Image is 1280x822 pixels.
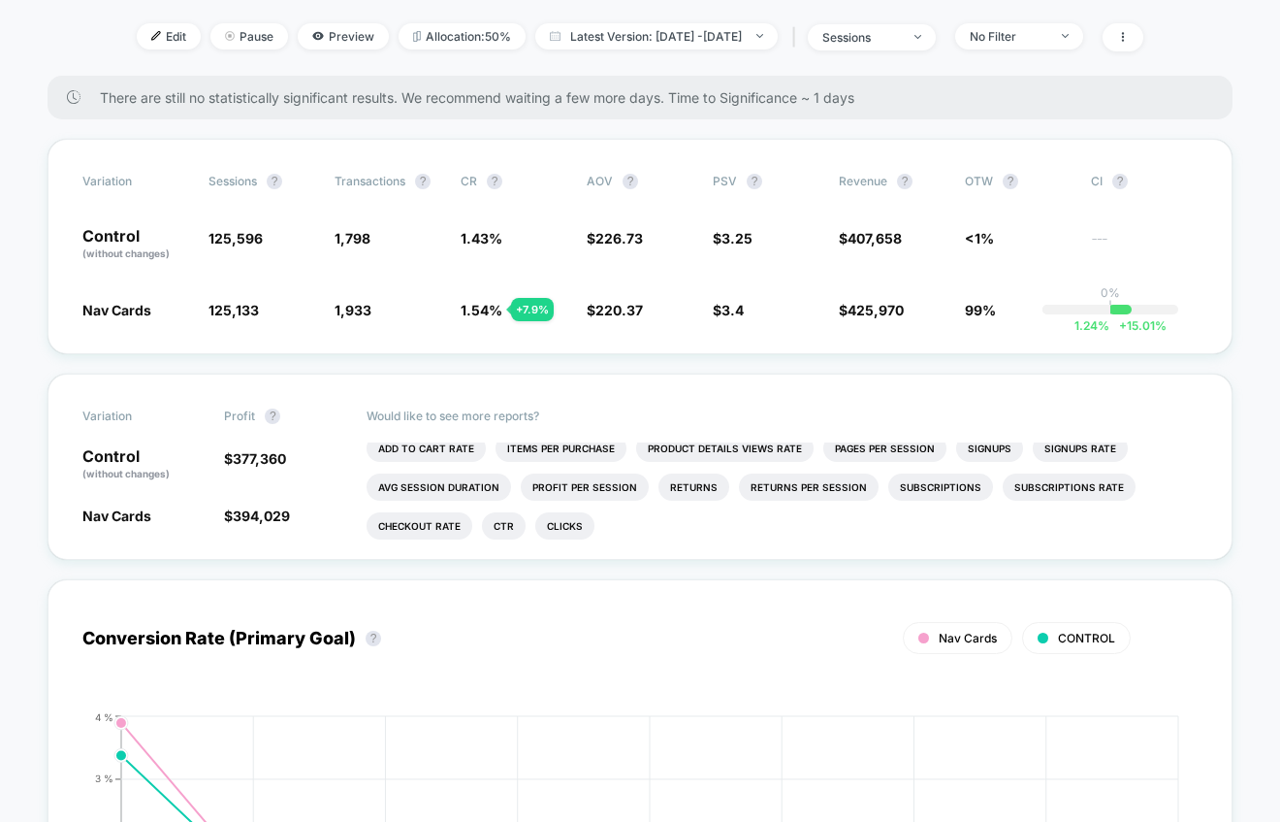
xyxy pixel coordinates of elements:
div: No Filter [970,29,1047,44]
span: Latest Version: [DATE] - [DATE] [535,23,778,49]
span: There are still no statistically significant results. We recommend waiting a few more days . Time... [100,89,1194,106]
span: $ [713,230,752,247]
span: 1.24 % [1074,318,1109,333]
span: Pause [210,23,288,49]
span: 226.73 [595,230,643,247]
button: ? [487,174,502,189]
span: (without changes) [82,468,170,479]
p: Control [82,448,205,481]
span: (without changes) [82,247,170,259]
button: ? [366,631,381,646]
tspan: 3 % [95,773,113,784]
span: Variation [82,174,189,189]
span: $ [713,302,744,318]
span: PSV [713,174,737,188]
button: ? [267,174,282,189]
button: ? [415,174,431,189]
img: calendar [550,31,560,41]
span: 125,133 [208,302,259,318]
span: 3.25 [721,230,752,247]
li: Add To Cart Rate [367,435,486,462]
span: Transactions [335,174,405,188]
span: AOV [587,174,613,188]
img: rebalance [413,31,421,42]
span: CR [461,174,477,188]
span: Preview [298,23,389,49]
span: $ [839,302,904,318]
span: Nav Cards [82,508,151,524]
span: 1.54 % [461,302,502,318]
p: | [1108,300,1112,314]
tspan: 4 % [95,710,113,722]
p: Would like to see more reports? [367,409,1199,423]
button: ? [897,174,912,189]
button: ? [747,174,762,189]
div: + 7.9 % [511,298,554,321]
button: ? [623,174,638,189]
p: Control [82,228,189,261]
span: 125,596 [208,230,263,247]
button: ? [1112,174,1128,189]
span: $ [587,302,643,318]
span: Allocation: 50% [399,23,526,49]
span: Nav Cards [939,631,997,645]
span: + [1119,318,1127,333]
li: Signups Rate [1033,435,1128,462]
span: 394,029 [233,508,290,524]
span: 3.4 [721,302,744,318]
li: Product Details Views Rate [636,435,814,462]
span: 1.43 % [461,230,502,247]
span: 377,360 [233,450,286,467]
img: end [225,31,235,41]
span: 425,970 [848,302,904,318]
button: ? [1003,174,1018,189]
li: Pages Per Session [823,435,946,462]
span: 1,933 [335,302,371,318]
span: 15.01 % [1109,318,1167,333]
li: Subscriptions [888,474,993,501]
p: 0% [1101,285,1120,300]
span: $ [839,230,902,247]
li: Avg Session Duration [367,474,511,501]
li: Clicks [535,512,594,540]
span: 99% [965,302,996,318]
li: Profit Per Session [521,474,649,501]
li: Returns Per Session [739,474,879,501]
img: end [1062,34,1069,38]
li: Signups [956,435,1023,462]
span: $ [224,450,286,467]
img: end [756,34,763,38]
li: Items Per Purchase [496,435,626,462]
span: Revenue [839,174,887,188]
button: ? [265,409,280,424]
span: $ [224,508,290,524]
span: CI [1091,174,1198,189]
li: Checkout Rate [367,512,472,540]
img: edit [151,31,161,41]
span: 220.37 [595,302,643,318]
span: | [787,23,808,51]
li: Ctr [482,512,526,540]
span: --- [1091,233,1198,261]
span: $ [587,230,643,247]
li: Returns [658,474,729,501]
span: 1,798 [335,230,370,247]
li: Subscriptions Rate [1003,474,1136,501]
span: 407,658 [848,230,902,247]
span: CONTROL [1058,631,1115,645]
span: Sessions [208,174,257,188]
div: sessions [822,30,900,45]
span: Edit [137,23,201,49]
span: Variation [82,409,189,424]
img: end [914,35,921,39]
span: <1% [965,230,994,247]
span: Profit [224,409,255,423]
span: Nav Cards [82,302,151,318]
span: OTW [965,174,1072,189]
